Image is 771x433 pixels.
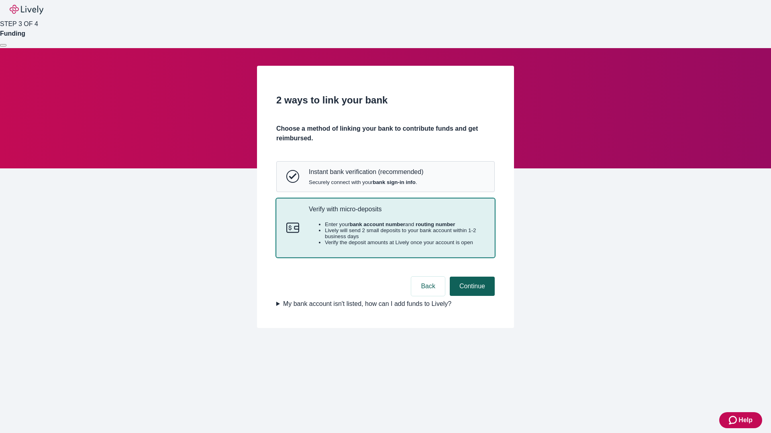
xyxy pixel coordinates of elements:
button: Instant bank verificationInstant bank verification (recommended)Securely connect with yourbank si... [277,162,494,191]
p: Verify with micro-deposits [309,205,485,213]
svg: Instant bank verification [286,170,299,183]
strong: routing number [416,221,455,227]
li: Enter your and [325,221,485,227]
svg: Zendesk support icon [729,415,738,425]
button: Micro-depositsVerify with micro-depositsEnter yourbank account numberand routing numberLively wil... [277,199,494,257]
summary: My bank account isn't listed, how can I add funds to Lively? [276,299,495,309]
img: Lively [10,5,43,14]
h4: Choose a method of linking your bank to contribute funds and get reimbursed. [276,124,495,143]
button: Continue [450,277,495,296]
svg: Micro-deposits [286,221,299,234]
li: Lively will send 2 small deposits to your bank account within 1-2 business days [325,227,485,239]
p: Instant bank verification (recommended) [309,168,423,176]
strong: bank account number [350,221,406,227]
strong: bank sign-in info [373,179,416,185]
li: Verify the deposit amounts at Lively once your account is open [325,239,485,245]
span: Securely connect with your . [309,179,423,185]
button: Back [411,277,445,296]
h2: 2 ways to link your bank [276,93,495,107]
button: Zendesk support iconHelp [719,412,762,428]
span: Help [738,415,753,425]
